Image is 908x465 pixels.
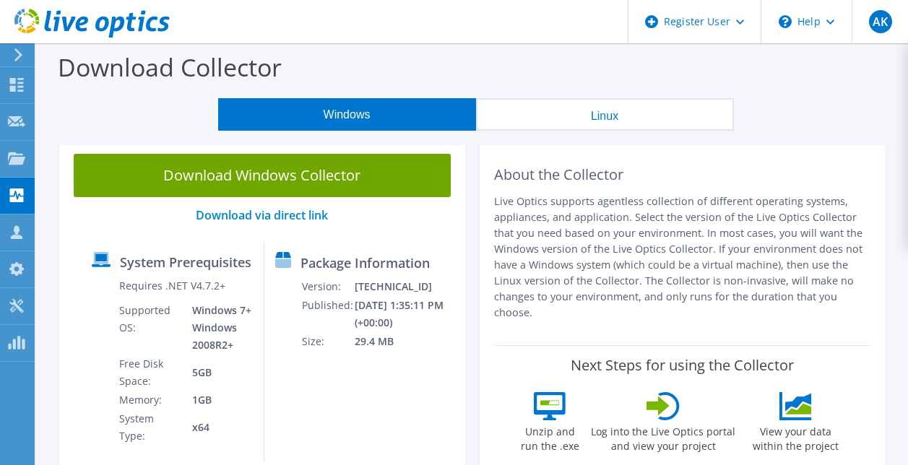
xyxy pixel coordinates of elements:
label: Download Collector [58,51,282,84]
span: AK [869,10,892,33]
td: 1GB [181,391,253,409]
button: Linux [476,98,734,131]
label: Log into the Live Optics portal and view your project [590,420,736,453]
a: Download via direct link [196,207,328,223]
td: Published: [301,296,354,332]
label: View your data within the project [743,420,847,453]
label: Requires .NET V4.7.2+ [119,279,225,293]
label: Package Information [300,256,430,270]
td: 5GB [181,355,253,391]
label: Unzip and run the .exe [516,420,583,453]
p: Live Optics supports agentless collection of different operating systems, appliances, and applica... [494,194,871,321]
td: Size: [301,332,354,351]
td: System Type: [118,409,181,446]
td: 29.4 MB [354,332,459,351]
button: Windows [218,98,476,131]
td: Version: [301,277,354,296]
svg: \n [779,15,792,28]
td: x64 [181,409,253,446]
label: Next Steps for using the Collector [571,357,794,374]
label: System Prerequisites [120,255,251,269]
h2: About the Collector [494,166,871,183]
td: Windows 7+ Windows 2008R2+ [181,301,253,355]
td: [DATE] 1:35:11 PM (+00:00) [354,296,459,332]
a: Download Windows Collector [74,154,451,197]
td: Supported OS: [118,301,181,355]
td: [TECHNICAL_ID] [354,277,459,296]
td: Memory: [118,391,181,409]
td: Free Disk Space: [118,355,181,391]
